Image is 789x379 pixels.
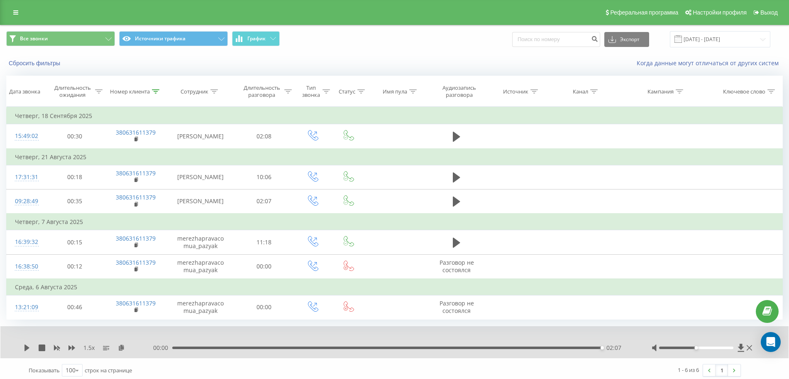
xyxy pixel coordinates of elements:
[45,295,105,319] td: 00:46
[678,366,699,374] div: 1 - 6 из 6
[15,234,37,250] div: 16:39:32
[116,128,156,136] a: 380631611379
[6,31,115,46] button: Все звонки
[610,9,678,16] span: Реферальная программа
[234,189,294,214] td: 02:07
[637,59,783,67] a: Когда данные могут отличаться от других систем
[383,88,407,95] div: Имя пула
[695,346,698,349] div: Accessibility label
[761,332,781,352] div: Open Intercom Messenger
[153,344,172,352] span: 00:00
[45,230,105,254] td: 00:15
[760,9,778,16] span: Выход
[7,279,783,295] td: Среда, 6 Августа 2025
[606,344,621,352] span: 02:07
[181,88,208,95] div: Сотрудник
[119,31,228,46] button: Источники трафика
[234,295,294,319] td: 00:00
[116,193,156,201] a: 380631611379
[85,367,132,374] span: строк на странице
[116,299,156,307] a: 380631611379
[20,35,48,42] span: Все звонки
[83,344,95,352] span: 1.5 x
[15,193,37,209] div: 09:28:49
[232,31,280,46] button: График
[234,165,294,189] td: 10:06
[247,36,266,42] span: График
[116,258,156,266] a: 380631611379
[110,88,150,95] div: Номер клиента
[512,32,600,47] input: Поиск по номеру
[716,364,728,376] a: 1
[440,299,474,315] span: Разговор не состоялся
[234,124,294,149] td: 02:08
[693,9,747,16] span: Настройки профиля
[116,234,156,242] a: 380631611379
[167,124,234,149] td: [PERSON_NAME]
[9,88,40,95] div: Дата звонка
[45,165,105,189] td: 00:18
[234,254,294,279] td: 00:00
[45,254,105,279] td: 00:12
[7,149,783,165] td: Четверг, 21 Августа 2025
[29,367,60,374] span: Показывать
[503,88,528,95] div: Источник
[339,88,355,95] div: Статус
[167,295,234,319] td: merezhapravacomua_pazyak
[435,84,484,98] div: Аудиозапись разговора
[15,169,37,185] div: 17:31:31
[15,128,37,144] div: 15:49:02
[604,32,649,47] button: Экспорт
[167,189,234,214] td: [PERSON_NAME]
[647,88,674,95] div: Кампания
[234,230,294,254] td: 11:18
[7,214,783,230] td: Четверг, 7 Августа 2025
[242,84,282,98] div: Длительность разговора
[52,84,93,98] div: Длительность ожидания
[167,230,234,254] td: merezhapravacomua_pazyak
[66,366,76,374] div: 100
[167,254,234,279] td: merezhapravacomua_pazyak
[573,88,588,95] div: Канал
[15,299,37,315] div: 13:21:09
[167,165,234,189] td: [PERSON_NAME]
[7,108,783,124] td: Четверг, 18 Сентября 2025
[301,84,320,98] div: Тип звонка
[45,124,105,149] td: 00:30
[6,59,64,67] button: Сбросить фильтры
[116,169,156,177] a: 380631611379
[45,189,105,214] td: 00:35
[723,88,765,95] div: Ключевое слово
[440,258,474,274] span: Разговор не состоялся
[15,258,37,275] div: 16:38:50
[601,346,604,349] div: Accessibility label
